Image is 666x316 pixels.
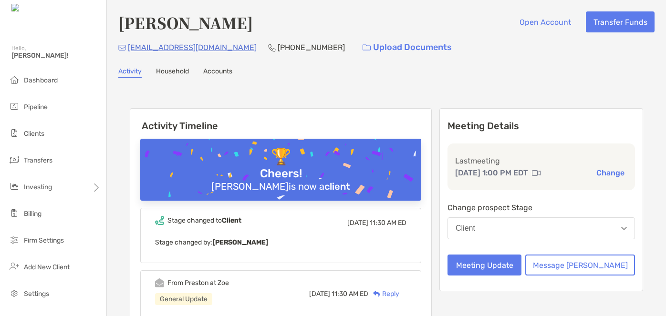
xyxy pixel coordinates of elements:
[456,224,475,233] div: Client
[373,291,380,297] img: Reply icon
[167,216,241,224] div: Stage changed to
[512,11,578,32] button: Open Account
[447,120,635,132] p: Meeting Details
[532,169,541,177] img: communication type
[222,216,241,224] b: Client
[24,183,52,191] span: Investing
[213,238,268,246] b: [PERSON_NAME]
[24,236,64,245] span: Firm Settings
[525,255,635,275] button: Message [PERSON_NAME]
[24,263,70,271] span: Add New Client
[324,181,350,192] b: client
[621,227,627,230] img: Open dropdown arrow
[140,139,421,221] img: Confetti
[267,147,295,167] div: 🏆
[11,4,52,13] img: Zoe Logo
[9,207,20,219] img: billing icon
[268,44,276,51] img: Phone Icon
[593,168,627,178] button: Change
[455,155,627,167] p: Last meeting
[167,279,229,287] div: From Preston at Zoe
[455,167,528,179] p: [DATE] 1:00 PM EDT
[24,290,49,298] span: Settings
[9,181,20,192] img: investing icon
[586,11,655,32] button: Transfer Funds
[363,44,371,51] img: button icon
[118,67,142,78] a: Activity
[347,219,368,227] span: [DATE]
[278,41,345,53] p: [PHONE_NUMBER]
[256,167,306,181] div: Cheers!
[368,289,399,299] div: Reply
[24,103,48,111] span: Pipeline
[24,130,44,138] span: Clients
[24,156,52,164] span: Transfers
[9,154,20,165] img: transfers icon
[9,101,20,112] img: pipeline icon
[208,181,354,192] div: [PERSON_NAME] is now a
[128,41,257,53] p: [EMAIL_ADDRESS][DOMAIN_NAME]
[24,76,58,84] span: Dashboard
[11,51,101,60] span: [PERSON_NAME]!
[447,255,521,275] button: Meeting Update
[118,11,253,33] h4: [PERSON_NAME]
[118,45,126,51] img: Email Icon
[309,290,330,298] span: [DATE]
[155,278,164,287] img: Event icon
[332,290,368,298] span: 11:30 AM ED
[9,261,20,272] img: add_new_client icon
[203,67,232,78] a: Accounts
[155,293,212,305] div: General Update
[9,74,20,85] img: dashboard icon
[447,217,635,239] button: Client
[155,216,164,225] img: Event icon
[9,287,20,299] img: settings icon
[155,236,406,248] p: Stage changed by:
[9,234,20,245] img: firm-settings icon
[156,67,189,78] a: Household
[447,202,635,214] p: Change prospect Stage
[9,127,20,139] img: clients icon
[130,109,431,132] h6: Activity Timeline
[24,210,42,218] span: Billing
[356,37,458,58] a: Upload Documents
[370,219,406,227] span: 11:30 AM ED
